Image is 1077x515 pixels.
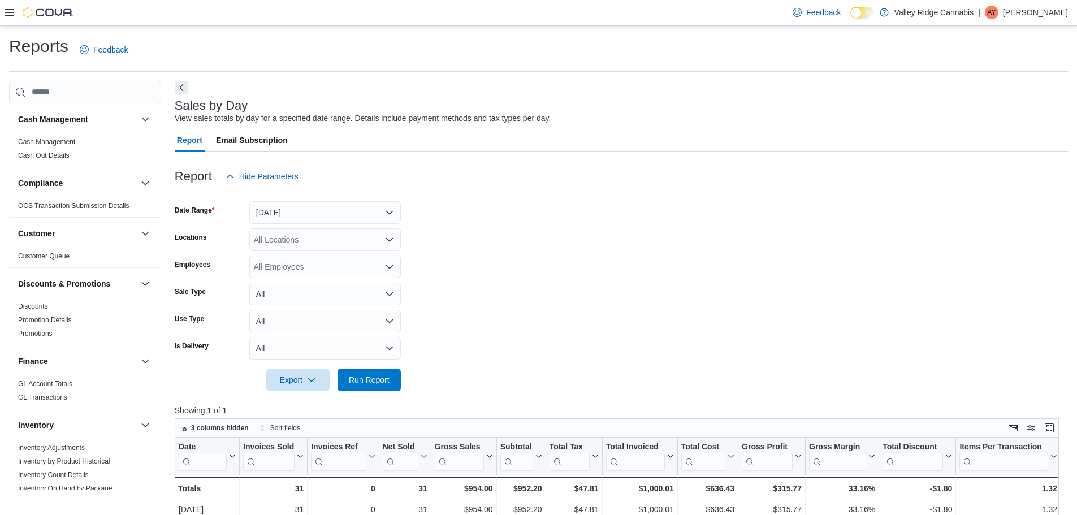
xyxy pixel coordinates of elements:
button: Cash Management [18,114,136,125]
button: Sort fields [254,421,305,435]
div: Gross Profit [742,442,793,470]
button: Subtotal [500,442,542,470]
h3: Finance [18,356,48,367]
button: All [249,283,401,305]
div: Total Invoiced [605,442,664,452]
a: Promotion Details [18,316,72,324]
div: Total Tax [549,442,589,452]
div: Net Sold [382,442,418,452]
a: Inventory Adjustments [18,444,85,452]
span: Run Report [349,374,390,386]
div: Invoices Sold [243,442,295,470]
span: Inventory Adjustments [18,443,85,452]
button: All [249,337,401,360]
a: Promotions [18,330,53,337]
div: $636.43 [681,482,734,495]
span: Cash Out Details [18,151,70,160]
button: Inventory [18,419,136,431]
span: GL Account Totals [18,379,72,388]
a: Feedback [788,1,845,24]
button: Customer [139,227,152,240]
div: Gross Sales [434,442,483,452]
div: Total Invoiced [605,442,664,470]
div: Totals [178,482,236,495]
h3: Cash Management [18,114,88,125]
button: Invoices Ref [311,442,375,470]
h3: Customer [18,228,55,239]
button: Enter fullscreen [1043,421,1056,435]
div: Cash Management [9,135,161,167]
button: Total Cost [681,442,734,470]
span: Promotions [18,329,53,338]
button: Net Sold [382,442,427,470]
span: Hide Parameters [239,171,299,182]
button: Total Discount [883,442,952,470]
button: Compliance [139,176,152,190]
a: Discounts [18,302,48,310]
button: Total Tax [549,442,598,470]
button: Customer [18,228,136,239]
div: -$1.80 [883,482,952,495]
span: Inventory On Hand by Package [18,484,113,493]
span: Report [177,129,202,152]
button: Gross Sales [434,442,492,470]
button: 3 columns hidden [175,421,253,435]
label: Locations [175,233,207,242]
div: Andrew Yu [985,6,998,19]
button: Date [179,442,236,470]
p: Valley Ridge Cannabis [894,6,974,19]
div: Date [179,442,227,470]
div: Customer [9,249,161,267]
a: Feedback [75,38,132,61]
div: Gross Sales [434,442,483,470]
div: Subtotal [500,442,533,470]
a: Cash Management [18,138,75,146]
h3: Discounts & Promotions [18,278,110,289]
div: $954.00 [434,482,492,495]
label: Use Type [175,314,204,323]
a: Inventory On Hand by Package [18,484,113,492]
button: Next [175,81,188,94]
span: GL Transactions [18,393,67,402]
a: Inventory by Product Historical [18,457,110,465]
button: [DATE] [249,201,401,224]
div: Net Sold [382,442,418,470]
a: OCS Transaction Submission Details [18,202,129,210]
span: Customer Queue [18,252,70,261]
span: OCS Transaction Submission Details [18,201,129,210]
img: Cova [23,7,73,18]
a: Customer Queue [18,252,70,260]
button: All [249,310,401,332]
label: Employees [175,260,210,269]
span: Discounts [18,302,48,311]
input: Dark Mode [850,7,874,19]
div: $315.77 [742,482,802,495]
button: Gross Margin [809,442,875,470]
span: Inventory by Product Historical [18,457,110,466]
button: Gross Profit [742,442,802,470]
div: Total Discount [883,442,943,452]
p: | [978,6,980,19]
span: 3 columns hidden [191,423,249,432]
a: GL Transactions [18,393,67,401]
h3: Compliance [18,178,63,189]
div: Invoices Ref [311,442,366,470]
div: Gross Profit [742,442,793,452]
div: $952.20 [500,482,542,495]
div: Total Discount [883,442,943,470]
div: Total Cost [681,442,725,452]
span: AY [987,6,996,19]
span: Promotion Details [18,315,72,324]
span: Feedback [806,7,841,18]
a: GL Account Totals [18,380,72,388]
div: Gross Margin [809,442,866,470]
div: Subtotal [500,442,533,452]
span: Sort fields [270,423,300,432]
span: Inventory Count Details [18,470,89,479]
div: View sales totals by day for a specified date range. Details include payment methods and tax type... [175,112,551,124]
div: Items Per Transaction [959,442,1048,470]
button: Finance [139,354,152,368]
div: 31 [382,482,427,495]
div: 33.16% [809,482,875,495]
label: Sale Type [175,287,206,296]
